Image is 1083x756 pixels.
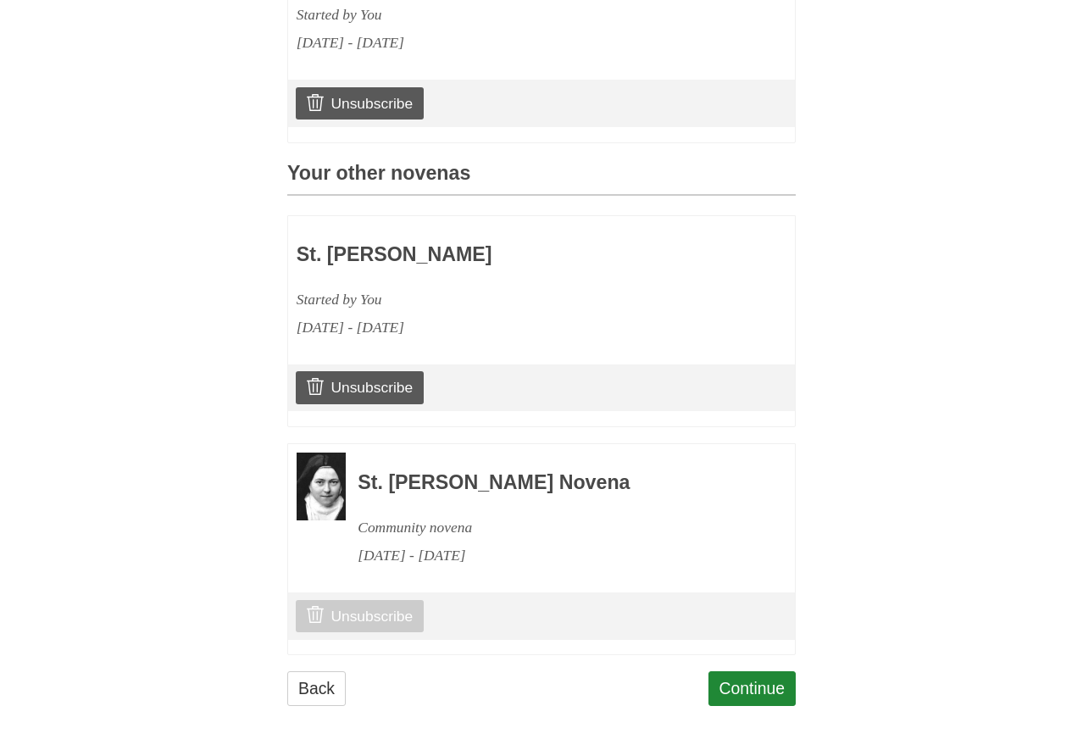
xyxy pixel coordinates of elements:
[297,244,688,266] h3: St. [PERSON_NAME]
[297,314,688,342] div: [DATE] - [DATE]
[358,472,749,494] h3: St. [PERSON_NAME] Novena
[296,600,424,632] a: Unsubscribe
[297,1,688,29] div: Started by You
[296,87,424,120] a: Unsubscribe
[708,671,797,706] a: Continue
[297,29,688,57] div: [DATE] - [DATE]
[358,514,749,542] div: Community novena
[297,286,688,314] div: Started by You
[287,671,346,706] a: Back
[297,453,346,520] img: Novena image
[296,371,424,403] a: Unsubscribe
[287,163,796,196] h3: Your other novenas
[358,542,749,570] div: [DATE] - [DATE]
